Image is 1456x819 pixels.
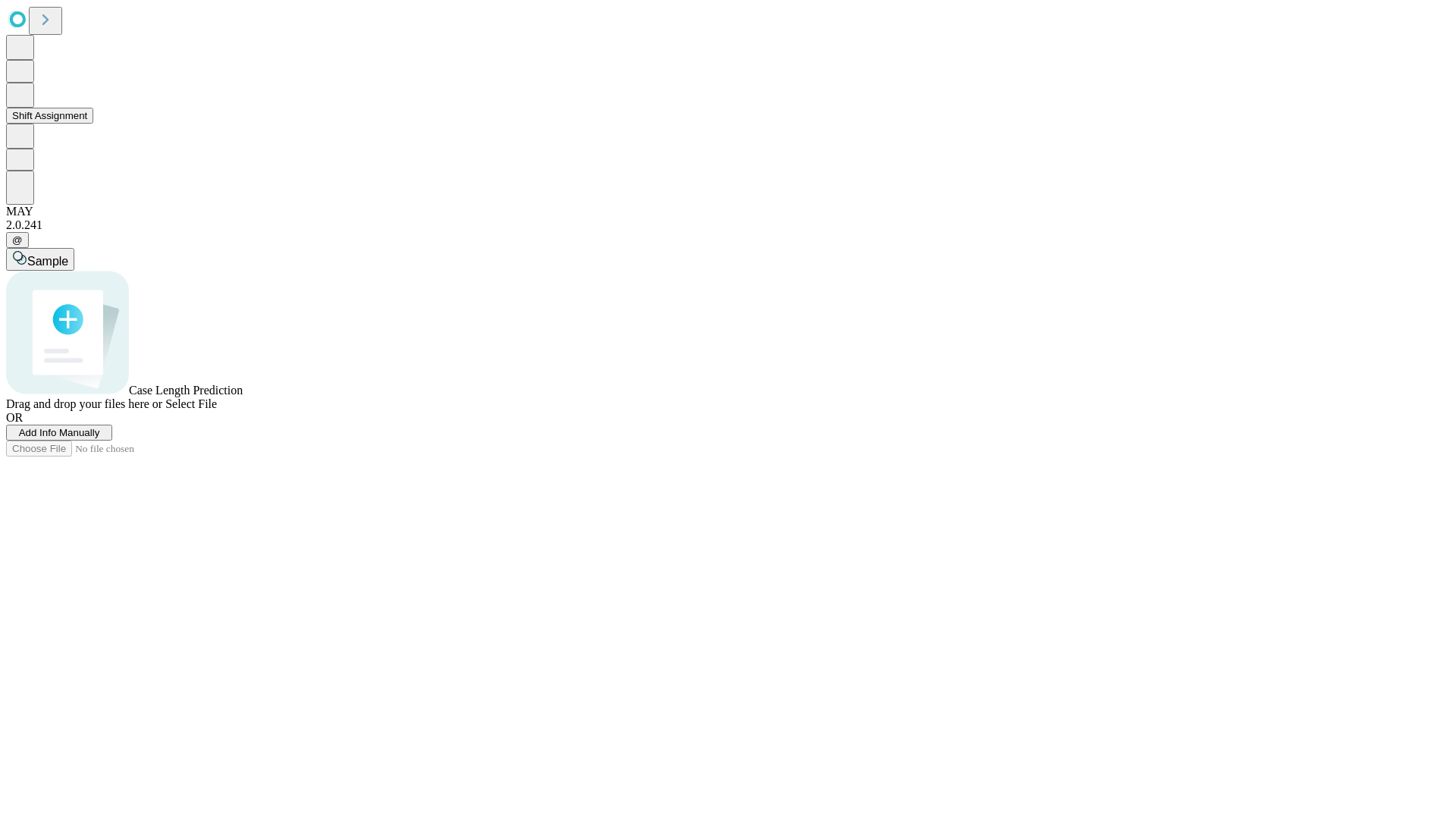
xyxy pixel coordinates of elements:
[6,205,1450,218] div: MAY
[6,411,23,424] span: OR
[12,234,23,246] span: @
[6,218,1450,232] div: 2.0.241
[129,384,243,397] span: Case Length Prediction
[6,248,74,271] button: Sample
[6,397,162,410] span: Drag and drop your files here or
[27,255,68,268] span: Sample
[165,397,217,410] span: Select File
[6,232,29,248] button: @
[6,108,93,124] button: Shift Assignment
[6,425,112,441] button: Add Info Manually
[19,427,100,438] span: Add Info Manually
